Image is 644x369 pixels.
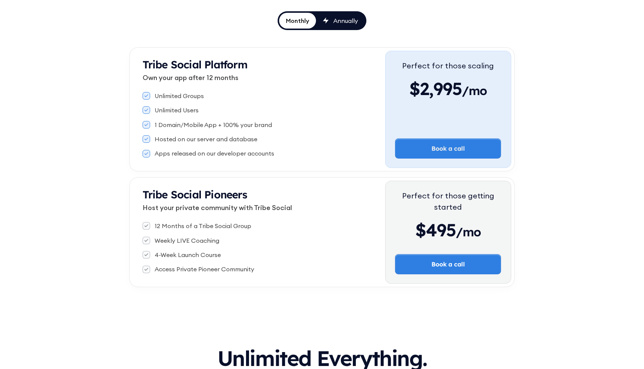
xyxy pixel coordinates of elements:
div: Perfect for those scaling [402,60,494,71]
span: /mo [462,83,487,102]
span: /mo [456,224,481,243]
p: Own your app after 12 months [143,73,385,83]
div: Monthly [286,17,309,25]
a: Book a call [395,138,501,159]
div: Unlimited Users [155,106,199,114]
strong: Tribe Social Pioneers [143,188,247,201]
div: $2,995 [402,77,494,100]
div: Perfect for those getting started [395,190,501,213]
strong: Tribe Social Platform [143,58,248,71]
div: Access Private Pioneer Community [155,265,254,273]
div: $495 [395,219,501,241]
div: 1 Domain/Mobile App + 100% your brand [155,121,272,129]
div: Annually [333,17,358,25]
div: Unlimited Groups [155,92,204,100]
div: 12 Months of a Tribe Social Group [155,222,251,230]
div: Weekly LIVE Coaching [155,236,219,245]
p: Host your private community with Tribe Social [143,203,385,213]
a: Book a call [395,254,501,274]
div: Apps released on our developer accounts [155,149,274,157]
div: Hosted on our server and database [155,135,257,143]
div: 4-Week Launch Course [155,251,221,259]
